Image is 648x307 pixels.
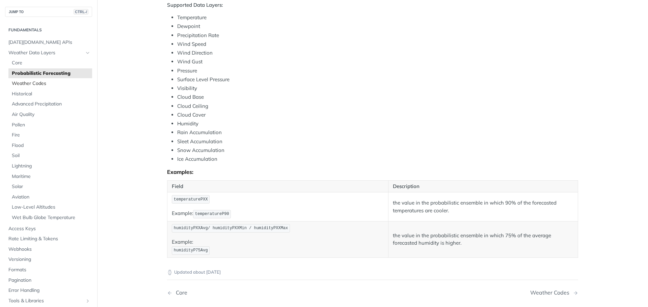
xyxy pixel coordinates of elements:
[8,151,92,161] a: Soil
[8,161,92,171] a: Lightning
[172,183,384,190] p: Field
[167,2,223,8] strong: Supported Data Layers:
[174,226,288,231] span: humidityPXXAvg/ humidityPXXMin / humidityPXXMax
[8,246,90,253] span: Webhooks
[12,163,90,170] span: Lightning
[177,76,578,84] li: Surface Level Pressure
[5,234,92,244] a: Rate Limiting & Tokens
[5,7,92,17] button: JUMP TOCTRL-/
[177,40,578,48] li: Wind Speed
[8,68,92,79] a: Probabilistic Forecasting
[177,102,578,110] li: Cloud Ceiling
[74,9,88,14] span: CTRL-/
[8,130,92,140] a: Fire
[177,32,578,39] li: Precipitation Rate
[12,70,90,77] span: Probabilistic Forecasting
[530,289,578,296] a: Next Page: Weather Codes
[12,152,90,159] span: Soil
[12,101,90,108] span: Advanced Precipitation
[177,111,578,119] li: Cloud Cover
[177,129,578,136] li: Rain Accumulation
[8,141,92,151] a: Flood
[8,213,92,223] a: Wet Bulb Globe Temperature
[12,194,90,201] span: Aviation
[12,111,90,118] span: Air Quality
[5,48,92,58] a: Weather Data LayersHide subpages for Weather Data Layers
[85,50,90,56] button: Hide subpages for Weather Data Layers
[177,23,578,30] li: Dewpoint
[177,93,578,101] li: Cloud Base
[177,85,578,92] li: Visibility
[172,289,187,296] div: Core
[12,183,90,190] span: Solar
[8,236,90,242] span: Rate Limiting & Tokens
[393,183,573,190] p: Description
[12,122,90,128] span: Pollen
[8,267,90,273] span: Formats
[8,99,92,109] a: Advanced Precipitation
[177,14,578,22] li: Temperature
[8,89,92,99] a: Historical
[5,27,92,33] h2: Fundamentals
[177,49,578,57] li: Wind Direction
[12,214,90,221] span: Wet Bulb Globe Temperature
[5,296,92,306] a: Tools & LibrariesShow subpages for Tools & Libraries
[5,275,92,285] a: Pagination
[530,289,573,296] div: Weather Codes
[5,265,92,275] a: Formats
[8,182,92,192] a: Solar
[8,192,92,202] a: Aviation
[177,155,578,163] li: Ice Accumulation
[5,244,92,254] a: Webhooks
[85,298,90,304] button: Show subpages for Tools & Libraries
[8,120,92,130] a: Pollen
[172,209,384,219] p: Example:
[8,256,90,263] span: Versioning
[167,283,578,303] nav: Pagination Controls
[5,224,92,234] a: Access Keys
[5,285,92,296] a: Error Handling
[177,147,578,154] li: Snow Accumulation
[12,80,90,87] span: Weather Codes
[8,58,92,68] a: Core
[8,39,90,46] span: [DATE][DOMAIN_NAME] APIs
[167,269,578,276] p: Updated about [DATE]
[167,289,343,296] a: Previous Page: Core
[167,168,578,175] div: Examples:
[12,173,90,180] span: Maritime
[12,204,90,211] span: Low-Level Altitudes
[174,197,208,202] span: temperaturePXX
[8,50,83,56] span: Weather Data Layers
[393,199,573,214] p: the value in the probabilistic ensemble in which 90% of the forecasted temperatures are cooler.
[172,238,384,255] p: Example:
[5,254,92,265] a: Versioning
[195,212,229,216] span: temperatureP90
[8,298,83,304] span: Tools & Libraries
[8,287,90,294] span: Error Handling
[177,58,578,66] li: Wind Gust
[177,67,578,75] li: Pressure
[12,91,90,97] span: Historical
[8,110,92,120] a: Air Quality
[8,79,92,89] a: Weather Codes
[177,120,578,128] li: Humidity
[5,37,92,48] a: [DATE][DOMAIN_NAME] APIs
[8,225,90,232] span: Access Keys
[8,172,92,182] a: Maritime
[174,248,208,253] span: humidityP75Avg
[8,277,90,284] span: Pagination
[393,232,573,247] p: the value in the probabilistic ensemble in which 75% of the average forecasted humidity is higher.
[177,138,578,146] li: Sleet Accumulation
[12,132,90,139] span: Fire
[12,60,90,66] span: Core
[8,202,92,212] a: Low-Level Altitudes
[12,142,90,149] span: Flood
